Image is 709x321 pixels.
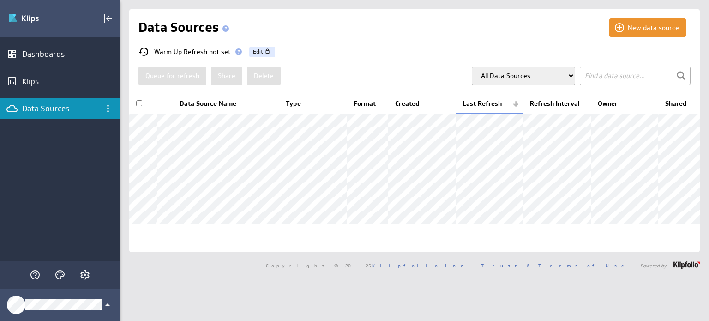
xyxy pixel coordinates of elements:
button: New data source [609,18,686,37]
button: Queue for refresh [138,67,206,85]
button: Share [211,67,242,85]
h1: Data Sources [138,18,233,37]
input: Find a data source... [580,67,691,85]
div: Data Sources [22,103,98,114]
th: Owner [591,94,658,114]
th: Refresh Interval [523,94,590,114]
a: Klipfolio Inc. [372,262,471,269]
th: Format [347,94,388,114]
a: Trust & Terms of Use [481,262,631,269]
div: Collapse [100,11,116,26]
span: Powered by [640,263,667,268]
div: Go to Dashboards [8,11,72,26]
div: Account and settings [77,267,93,283]
svg: Themes [54,269,66,280]
img: Klipfolio klips logo [8,11,72,26]
span: Edit [253,46,263,57]
th: Created [388,94,456,114]
svg: Account and settings [79,269,90,280]
th: Last Refresh [456,94,523,114]
div: Klips [22,76,98,86]
th: Data Source Name [173,94,279,114]
button: Delete [247,67,281,85]
div: Dashboards [22,49,98,59]
button: Edit [249,47,275,57]
div: Help [27,267,43,283]
span: Copyright © 2025 [266,263,471,268]
img: logo-footer.png [673,261,700,269]
th: Type [279,94,346,114]
div: Themes [52,267,68,283]
span: Warm Up Refresh not set [154,48,231,55]
div: Data Sources menu [100,101,116,116]
th: Shared [658,94,700,114]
